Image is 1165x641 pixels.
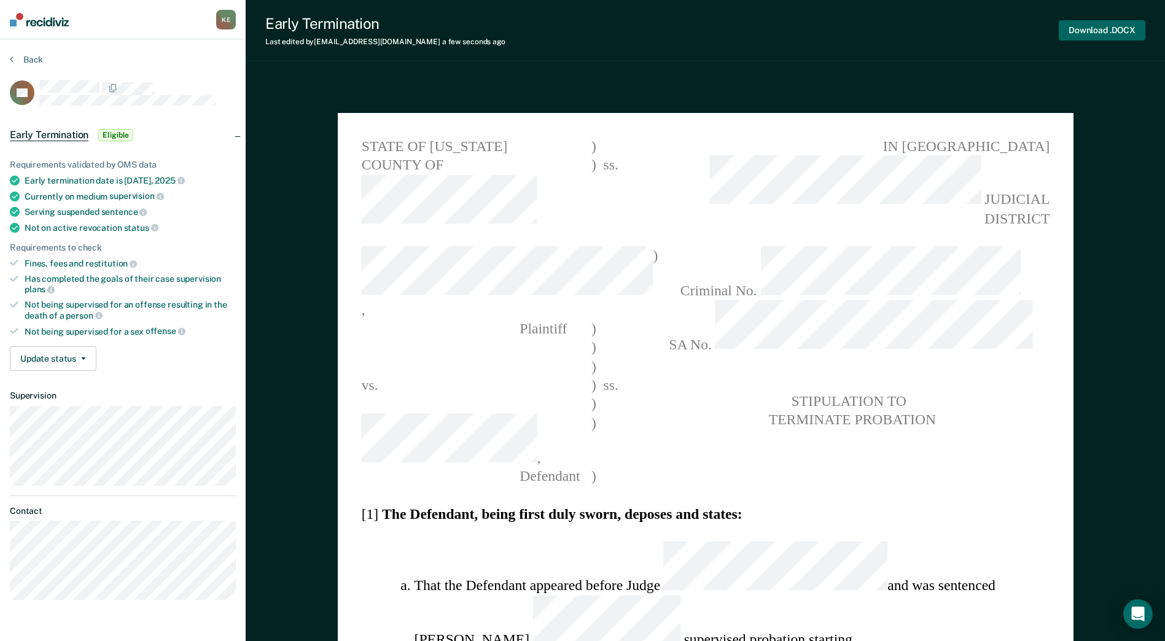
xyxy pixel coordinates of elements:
span: Defendant [361,468,580,484]
span: Criminal No. [652,247,1050,300]
span: Plaintiff [361,320,567,336]
span: JUDICIAL DISTRICT [652,156,1050,228]
span: status [124,223,158,233]
div: Fines, fees and [25,258,236,269]
div: Not being supervised for an offense resulting in the death of a [25,300,236,320]
span: ) [591,466,596,485]
img: Recidiviz [10,13,69,26]
span: ss. [596,156,625,228]
span: COUNTY OF [361,156,591,228]
span: SA No. [652,300,1050,353]
span: a few seconds ago [442,37,505,46]
span: supervision [109,191,163,201]
button: Update status [10,346,96,371]
span: ) [591,156,596,228]
button: KE [216,10,236,29]
div: Early Termination [265,15,505,33]
span: Early Termination [10,129,88,141]
span: STATE OF [US_STATE] [361,137,591,156]
pre: STIPULATION TO TERMINATE PROBATION [652,391,1050,429]
div: Not on active revocation [25,222,236,233]
span: plans [25,284,55,294]
section: [1] [361,504,1050,523]
strong: The Defendant, being first duly sworn, deposes and states: [382,505,742,521]
span: ) [591,413,596,467]
span: , [361,413,591,467]
div: Last edited by [EMAIL_ADDRESS][DOMAIN_NAME] [265,37,505,46]
span: ) [591,357,596,376]
span: Eligible [98,129,133,141]
div: K E [216,10,236,29]
span: 2025 [155,176,184,185]
span: sentence [101,207,147,217]
span: person [66,311,102,320]
div: Requirements to check [10,243,236,253]
dt: Supervision [10,390,236,401]
div: Currently on medium [25,191,236,202]
span: ) [591,375,596,394]
button: Download .DOCX [1059,20,1145,41]
button: Back [10,54,43,65]
span: vs. [361,376,378,392]
div: Not being supervised for a sex [25,326,236,337]
span: ) [591,338,596,357]
span: , [361,247,653,319]
div: Open Intercom Messenger [1123,599,1153,629]
span: offense [146,326,185,336]
div: Has completed the goals of their case supervision [25,274,236,295]
div: Requirements validated by OMS data [10,160,236,170]
div: Early termination date is [DATE], [25,175,236,186]
span: ) [591,137,596,156]
span: IN [GEOGRAPHIC_DATA] [652,137,1050,156]
div: Serving suspended [25,206,236,217]
span: ) [591,394,596,413]
span: ) [591,319,596,338]
span: ss. [596,375,625,394]
dt: Contact [10,506,236,516]
span: restitution [85,258,137,268]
